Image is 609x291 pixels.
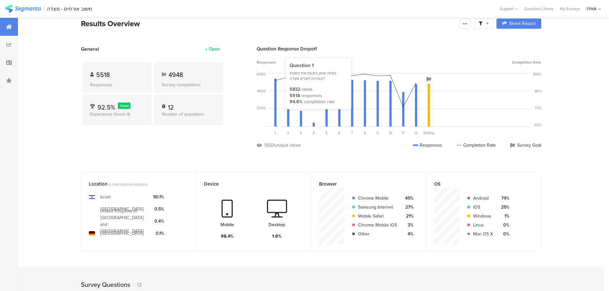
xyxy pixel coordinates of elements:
[402,204,413,211] div: 27%
[221,221,234,228] div: Mobile
[301,93,322,99] div: responses
[120,103,129,108] span: Good
[358,222,397,228] div: Chrome Mobile iOS
[43,5,44,12] div: |
[209,46,220,52] div: Open
[325,130,328,135] span: 5
[257,105,266,111] div: 2000
[90,111,125,118] span: Experience Score
[473,213,493,219] div: Windows
[473,231,493,237] div: Mac OS X
[498,222,509,228] div: 0%
[257,59,276,65] span: Responses
[402,213,413,219] div: 21%
[557,6,583,12] a: My Surveys
[498,204,509,211] div: 25%
[358,213,397,219] div: Mobile Safari
[358,231,397,237] div: Other
[473,222,493,228] div: Linux
[5,5,41,13] img: segmanta logo
[509,21,535,26] span: Share Report
[133,281,142,288] div: 12
[162,81,215,88] div: Survey completions
[272,233,282,240] div: 1.6%
[257,88,266,94] div: 4000
[402,195,413,202] div: 45%
[338,130,340,135] span: 6
[535,105,541,111] div: 73%
[319,180,408,188] div: Browser
[313,130,315,135] span: 4
[358,195,397,202] div: Chrome Mobile
[300,130,302,135] span: 3
[153,206,164,212] div: 0.5%
[389,130,392,135] span: 10
[402,130,404,135] span: 11
[587,6,597,12] div: IYHA
[96,70,110,80] span: 5518
[269,221,285,228] div: Desktop
[535,88,541,94] div: 86%
[100,230,144,237] div: [GEOGRAPHIC_DATA]
[47,6,92,12] div: משוב אורחים - מצדה
[498,213,509,219] div: 1%
[90,81,144,88] div: Responses
[521,6,557,12] a: Question Library
[510,142,541,149] div: Survey Goal
[290,99,303,105] div: 94.6%
[162,111,204,118] span: Number of questions
[109,182,147,187] span: 4 most common locations
[413,142,442,149] div: Responses
[264,142,275,149] div: 5923
[275,130,276,135] span: 1
[290,71,347,81] div: באיזה אופן ביצעת את הזמנת האירוח לאנ"א מצדה?
[290,93,300,99] div: 5518
[534,122,541,127] div: 60%
[473,195,493,202] div: Android
[81,18,456,29] div: Results Overview
[100,194,111,200] div: Israel
[100,206,144,212] div: [GEOGRAPHIC_DATA]
[426,77,431,81] i: Survey Goal
[257,72,266,77] div: 6000
[287,130,289,135] span: 2
[304,99,335,105] div: completion rate
[221,233,234,240] div: 98.4%
[414,130,418,135] span: 12
[168,103,174,109] div: 12
[473,204,493,211] div: iOS
[98,103,115,112] span: 92.5%
[153,194,164,200] div: 90.1%
[153,230,164,237] div: 0.1%
[301,86,313,93] div: views
[290,62,347,69] div: Question 1
[358,204,397,211] div: Samsung Internet
[364,130,366,135] span: 8
[89,180,178,188] div: Location
[100,208,148,234] div: United Kingdom of [GEOGRAPHIC_DATA] and [GEOGRAPHIC_DATA]
[290,86,300,93] div: 5832
[402,231,413,237] div: 4%
[498,231,509,237] div: 0%
[153,218,164,225] div: 0.4%
[402,222,413,228] div: 3%
[257,45,541,52] div: Question Response Dropoff
[81,45,99,53] span: General
[275,142,301,149] div: unique views
[498,195,509,202] div: 74%
[533,72,541,77] div: 100%
[434,180,523,188] div: OS
[204,180,293,188] div: Device
[422,130,435,135] div: Ending
[351,130,353,135] span: 7
[512,59,541,65] span: Completion Rate
[168,70,183,80] span: 4948
[457,142,496,149] div: Completion Rate
[500,4,518,14] div: Support
[377,130,379,135] span: 9
[81,280,130,289] div: Survey Questions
